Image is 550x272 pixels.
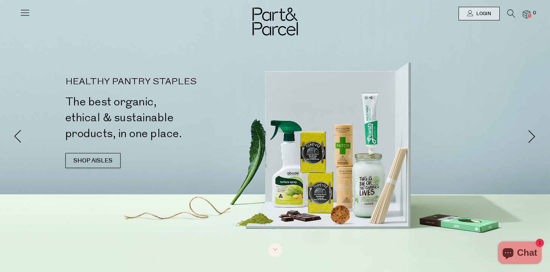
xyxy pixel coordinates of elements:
[531,10,538,17] span: 0
[474,11,491,17] span: Login
[65,94,278,142] h2: The best organic, ethical & sustainable products, in one place.
[459,7,500,20] a: Login
[523,10,530,18] a: 0
[496,241,544,266] inbox-online-store-chat: Shopify online store chat
[253,8,298,36] img: Part&Parcel
[65,153,121,168] a: SHOP AISLES
[65,77,278,87] p: HEALTHY PANTRY STAPLES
